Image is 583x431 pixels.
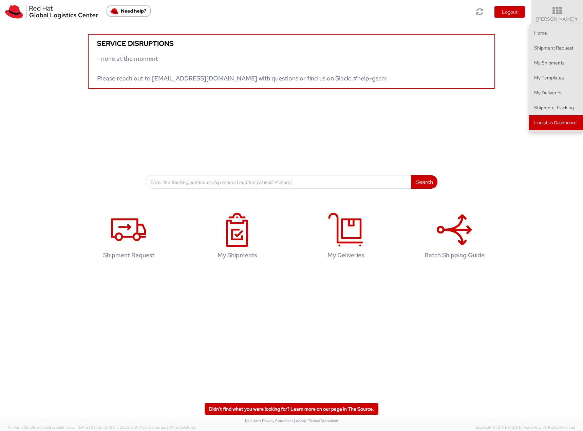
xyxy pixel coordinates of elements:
[186,206,288,269] a: My Shipments
[108,425,196,430] span: Client: 2025.18.0-71d3358
[294,418,338,423] a: | Agistix Privacy Statement
[193,252,281,259] h4: My Shipments
[245,418,293,423] a: Red Hat's Privacy Statement
[475,425,575,430] span: Copyright © [DATE]-[DATE] Agistix Inc., All Rights Reserved
[5,5,98,19] img: rh-logistics-00dfa346123c4ec078e1.svg
[97,55,387,82] span: - none at the moment Please reach out to [EMAIL_ADDRESS][DOMAIN_NAME] with questions or find us o...
[529,40,583,55] a: Shipment Request
[78,206,180,269] a: Shipment Request
[85,252,172,259] h4: Shipment Request
[529,55,583,70] a: My Shipments
[295,206,397,269] a: My Deliveries
[8,425,107,430] span: Server: 2025.18.0-bb0e0c2bd68
[529,85,583,100] a: My Deliveries
[64,425,107,430] span: master, [DATE] 09:52:52
[494,6,525,18] button: Logout
[97,40,486,47] h5: Service disruptions
[536,16,579,22] span: [PERSON_NAME]
[107,5,151,17] button: Need help?
[88,34,495,89] a: Service disruptions - none at the moment Please reach out to [EMAIL_ADDRESS][DOMAIN_NAME] with qu...
[154,425,196,430] span: master, [DATE] 09:46:25
[529,100,583,115] a: Shipment Tracking
[529,70,583,85] a: My Templates
[411,252,498,259] h4: Batch Shipping Guide
[529,115,583,130] a: Logistics Dashboard
[146,175,411,189] input: Enter the tracking number or ship request number (at least 4 chars)
[205,403,378,415] a: Didn't find what you were looking for? Learn more on our page in The Source.
[403,206,505,269] a: Batch Shipping Guide
[575,17,579,22] span: ▼
[302,252,390,259] h4: My Deliveries
[529,25,583,40] a: Home
[411,175,437,189] button: Search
